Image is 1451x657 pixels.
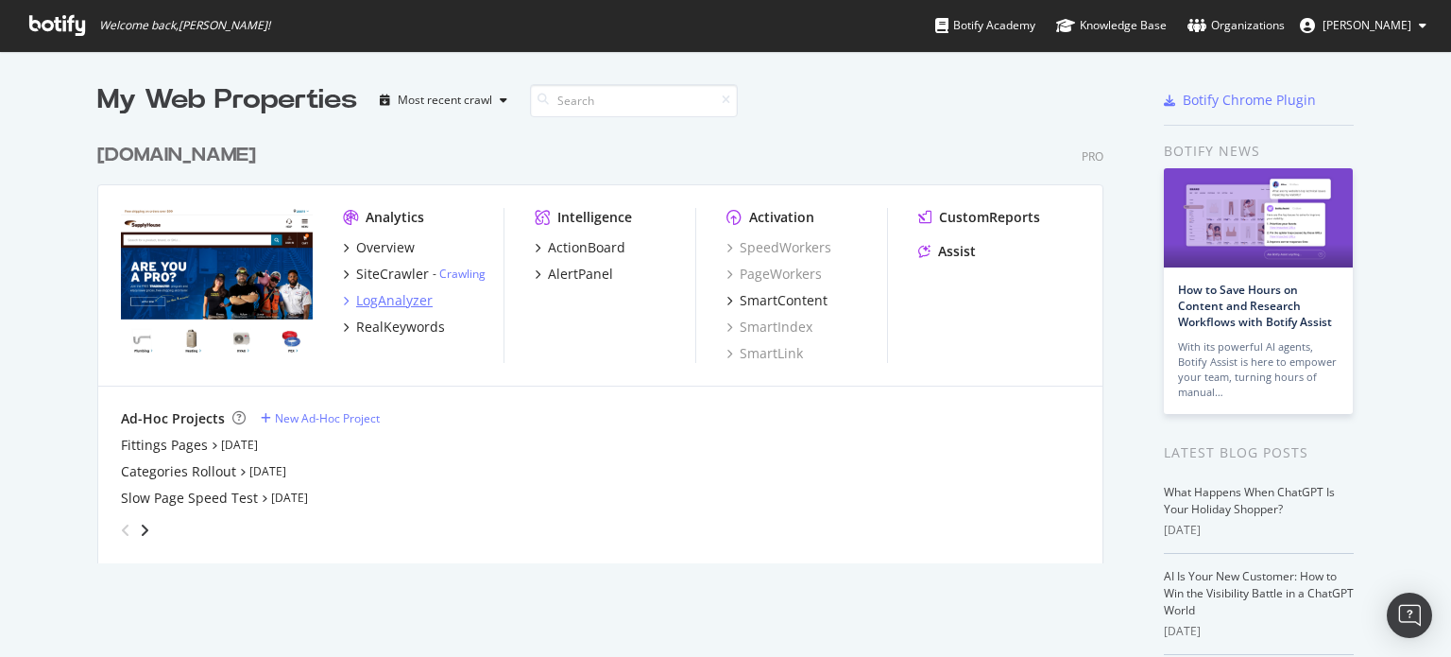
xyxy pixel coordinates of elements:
a: [DATE] [221,437,258,453]
div: LogAnalyzer [356,291,433,310]
a: RealKeywords [343,318,445,337]
a: Crawling [439,266,486,282]
a: AI Is Your New Customer: How to Win the Visibility Battle in a ChatGPT World [1164,568,1354,618]
a: What Happens When ChatGPT Is Your Holiday Shopper? [1164,484,1335,517]
div: Most recent crawl [398,95,492,106]
div: angle-left [113,515,138,545]
button: [PERSON_NAME] [1285,10,1442,41]
a: [DATE] [249,463,286,479]
div: Botify news [1164,141,1354,162]
div: [DATE] [1164,522,1354,539]
div: My Web Properties [97,81,357,119]
a: Fittings Pages [121,436,208,455]
div: Ad-Hoc Projects [121,409,225,428]
a: LogAnalyzer [343,291,433,310]
a: CustomReports [918,208,1040,227]
a: [DATE] [271,490,308,506]
a: SmartContent [726,291,828,310]
button: Most recent crawl [372,85,515,115]
a: SiteCrawler- Crawling [343,265,486,284]
div: Assist [938,242,976,261]
div: [DATE] [1164,623,1354,640]
a: [DOMAIN_NAME] [97,142,264,169]
div: Pro [1082,148,1103,164]
a: How to Save Hours on Content and Research Workflows with Botify Assist [1178,282,1332,330]
a: ActionBoard [535,238,625,257]
a: PageWorkers [726,265,822,284]
a: SmartLink [726,344,803,363]
span: Alejandra Roca [1323,17,1411,33]
div: New Ad-Hoc Project [275,410,380,426]
div: With its powerful AI agents, Botify Assist is here to empower your team, turning hours of manual… [1178,339,1339,400]
div: Analytics [366,208,424,227]
div: angle-right [138,521,151,540]
span: Welcome back, [PERSON_NAME] ! [99,18,270,33]
div: Organizations [1187,16,1285,35]
input: Search [530,84,738,117]
a: AlertPanel [535,265,613,284]
div: CustomReports [939,208,1040,227]
img: www.supplyhouse.com [121,208,313,361]
div: Activation [749,208,814,227]
div: AlertPanel [548,265,613,284]
div: Intelligence [557,208,632,227]
a: Categories Rollout [121,462,236,481]
div: Overview [356,238,415,257]
div: SiteCrawler [356,265,429,284]
div: SmartContent [740,291,828,310]
a: SmartIndex [726,318,812,337]
div: [DOMAIN_NAME] [97,142,256,169]
a: Overview [343,238,415,257]
div: grid [97,119,1118,563]
a: Assist [918,242,976,261]
a: New Ad-Hoc Project [261,410,380,426]
div: Latest Blog Posts [1164,442,1354,463]
div: Botify Academy [935,16,1035,35]
img: How to Save Hours on Content and Research Workflows with Botify Assist [1164,168,1353,268]
div: ActionBoard [548,238,625,257]
div: Knowledge Base [1056,16,1167,35]
div: RealKeywords [356,318,445,337]
a: Slow Page Speed Test [121,489,258,508]
div: Botify Chrome Plugin [1183,91,1316,110]
div: - [433,266,486,282]
div: Open Intercom Messenger [1387,593,1432,638]
a: Botify Chrome Plugin [1164,91,1316,110]
a: SpeedWorkers [726,238,831,257]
